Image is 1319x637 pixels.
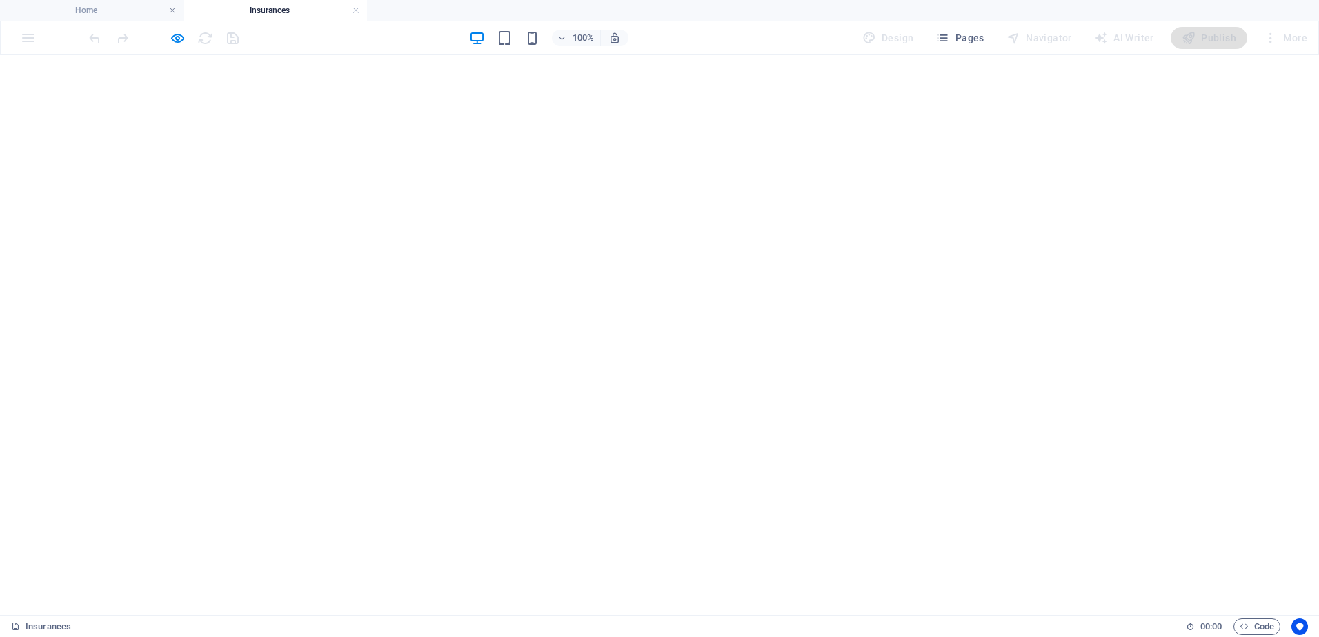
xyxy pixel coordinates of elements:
[11,618,71,635] a: Click to cancel selection. Double-click to open Pages
[1186,618,1222,635] h6: Session time
[608,32,621,44] i: On resize automatically adjust zoom level to fit chosen device.
[930,27,989,49] button: Pages
[1210,621,1212,631] span: :
[573,30,595,46] h6: 100%
[1240,618,1274,635] span: Code
[1200,618,1222,635] span: 00 00
[184,3,367,18] h4: Insurances
[935,31,984,45] span: Pages
[857,27,920,49] div: Design (Ctrl+Alt+Y)
[552,30,601,46] button: 100%
[1233,618,1280,635] button: Code
[1291,618,1308,635] button: Usercentrics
